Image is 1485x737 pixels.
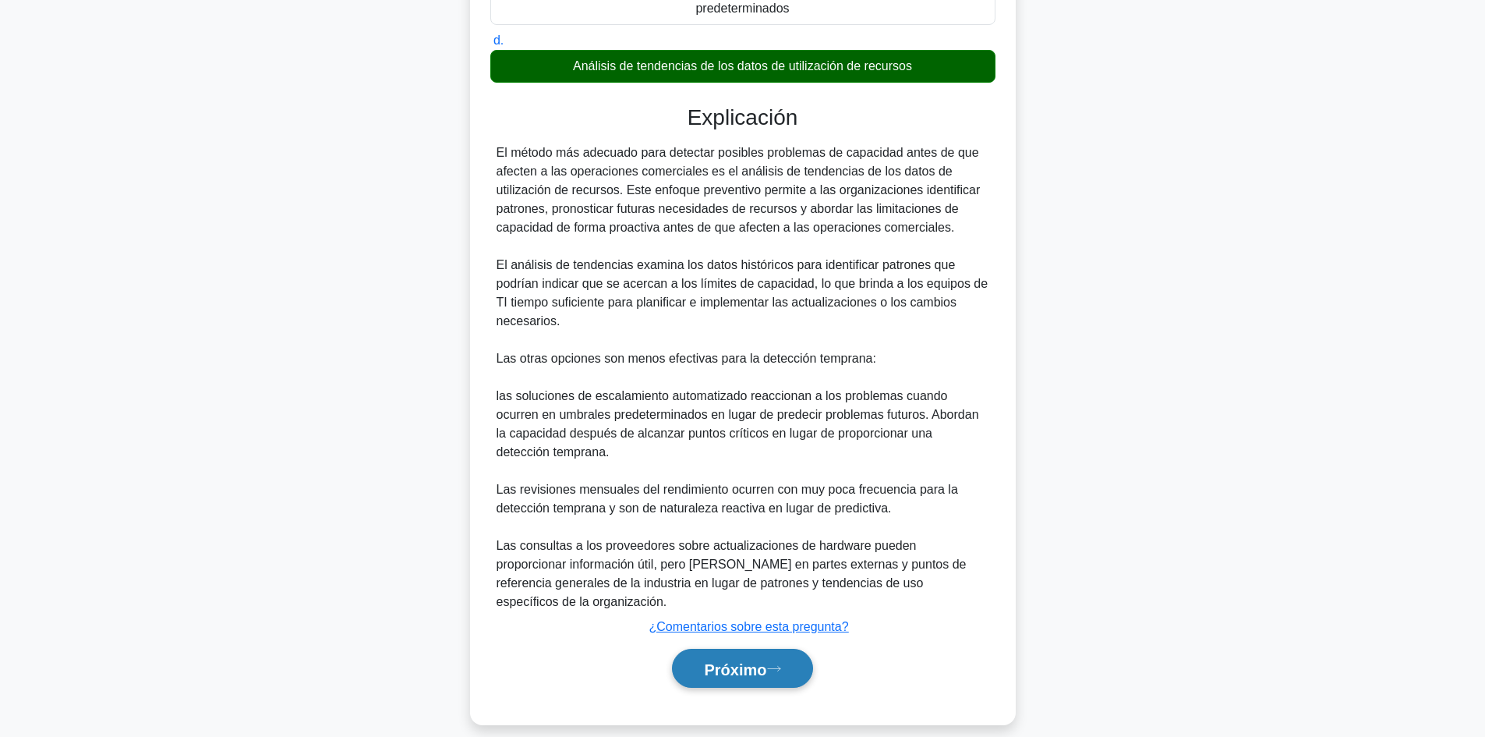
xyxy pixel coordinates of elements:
[649,620,848,633] a: ¿Comentarios sobre esta pregunta?
[704,661,766,678] font: Próximo
[497,146,981,234] font: El método más adecuado para detectar posibles problemas de capacidad antes de que afecten a las o...
[573,59,912,73] font: Análisis de tendencias de los datos de utilización de recursos
[493,34,504,47] font: d.
[497,352,876,365] font: Las otras opciones son menos efectivas para la detección temprana:
[672,649,812,689] button: Próximo
[497,483,958,515] font: Las revisiones mensuales del rendimiento ocurren con muy poca frecuencia para la detección tempra...
[497,539,967,608] font: Las consultas a los proveedores sobre actualizaciones de hardware pueden proporcionar información...
[497,389,979,459] font: las soluciones de escalamiento automatizado reaccionan a los problemas cuando ocurren en umbrales...
[688,105,798,129] font: Explicación
[497,258,988,328] font: El análisis de tendencias examina los datos históricos para identificar patrones que podrían indi...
